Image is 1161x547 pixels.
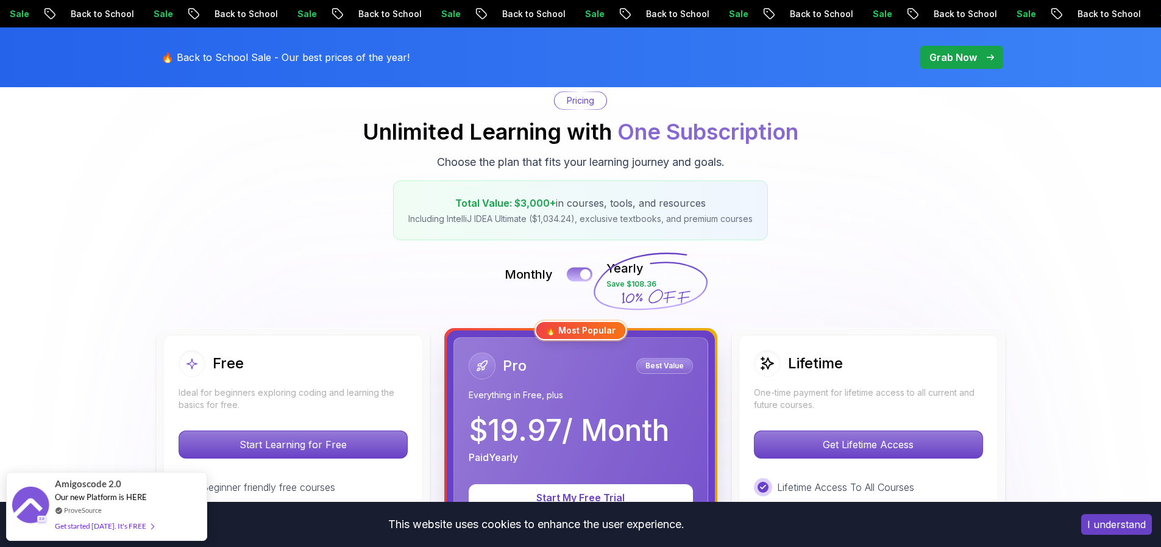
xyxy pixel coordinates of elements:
[503,356,527,376] h2: Pro
[162,50,410,65] p: 🔥 Back to School Sale - Our best prices of the year!
[469,389,693,401] p: Everything in Free, plus
[408,213,753,225] p: Including IntelliJ IDEA Ultimate ($1,034.24), exclusive textbooks, and premium courses
[202,480,335,495] p: Beginner friendly free courses
[895,8,978,20] p: Back to School
[213,354,244,373] h2: Free
[754,431,983,459] button: Get Lifetime Access
[64,505,102,515] a: ProveSource
[363,120,798,144] h2: Unlimited Learning with
[754,438,983,451] a: Get Lifetime Access
[607,8,690,20] p: Back to School
[1081,514,1152,535] button: Accept cookies
[402,8,441,20] p: Sale
[12,487,49,526] img: provesource social proof notification image
[55,519,154,533] div: Get started [DATE]. It's FREE
[437,154,725,171] p: Choose the plan that fits your learning journey and goals.
[754,387,983,411] p: One-time payment for lifetime access to all current and future courses.
[788,354,843,373] h2: Lifetime
[179,431,407,458] p: Start Learning for Free
[638,360,691,372] p: Best Value
[469,484,693,511] button: Start My Free Trial
[929,50,977,65] p: Grab Now
[546,8,585,20] p: Sale
[505,266,553,283] p: Monthly
[751,8,834,20] p: Back to School
[469,416,669,445] p: $ 19.97 / Month
[176,8,258,20] p: Back to School
[32,8,115,20] p: Back to School
[483,490,678,505] p: Start My Free Trial
[978,8,1017,20] p: Sale
[319,8,402,20] p: Back to School
[1039,8,1121,20] p: Back to School
[567,95,594,107] p: Pricing
[455,197,556,209] span: Total Value: $3,000+
[469,450,518,465] p: Paid Yearly
[834,8,873,20] p: Sale
[55,477,121,491] span: Amigoscode 2.0
[690,8,729,20] p: Sale
[55,492,147,502] span: Our new Platform is HERE
[1121,8,1160,20] p: Sale
[754,431,982,458] p: Get Lifetime Access
[258,8,297,20] p: Sale
[179,387,408,411] p: Ideal for beginners exploring coding and learning the basics for free.
[179,431,408,459] button: Start Learning for Free
[469,492,693,504] a: Start My Free Trial
[617,118,798,145] span: One Subscription
[463,8,546,20] p: Back to School
[9,511,1063,538] div: This website uses cookies to enhance the user experience.
[115,8,154,20] p: Sale
[179,438,408,451] a: Start Learning for Free
[777,480,914,495] p: Lifetime Access To All Courses
[408,196,753,210] p: in courses, tools, and resources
